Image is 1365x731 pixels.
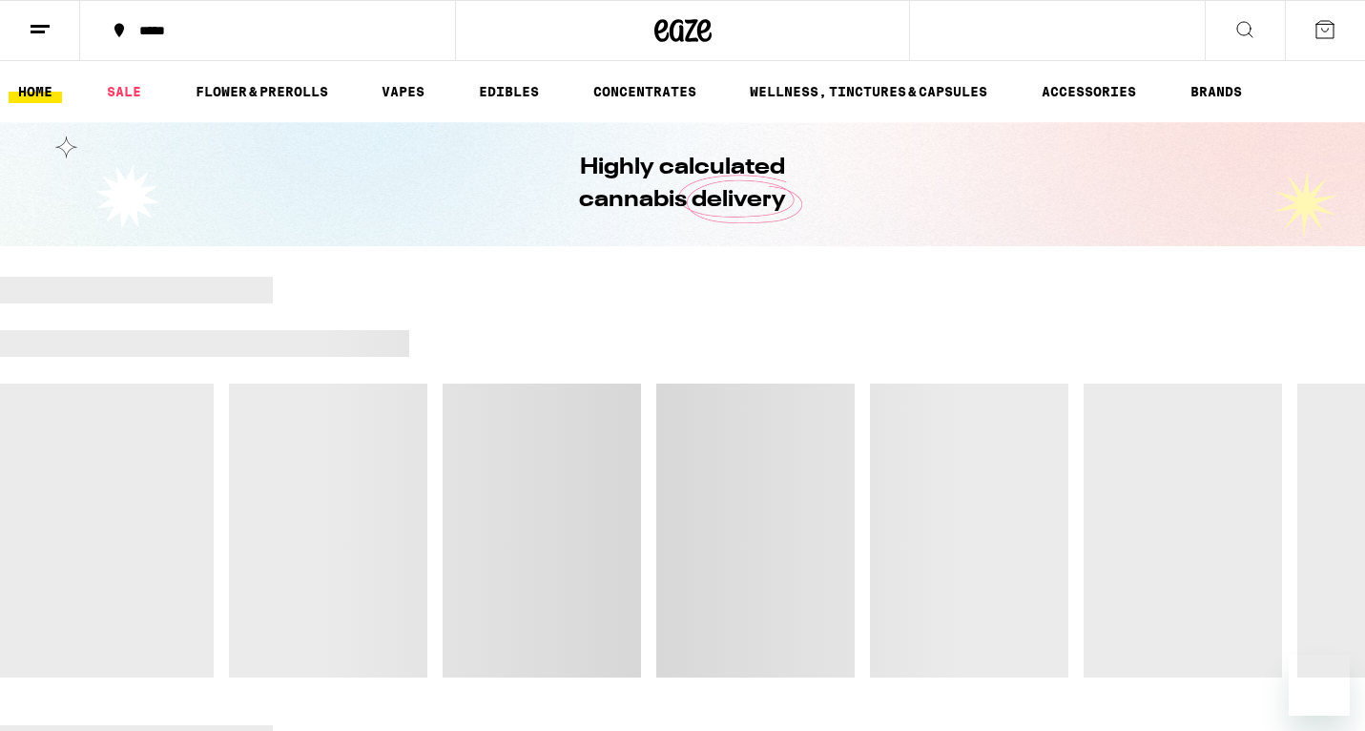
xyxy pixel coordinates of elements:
a: VAPES [372,80,434,103]
a: WELLNESS, TINCTURES & CAPSULES [740,80,997,103]
a: HOME [9,80,62,103]
a: BRANDS [1181,80,1251,103]
iframe: Button to launch messaging window [1289,655,1350,716]
a: FLOWER & PREROLLS [186,80,338,103]
h1: Highly calculated cannabis delivery [526,152,840,217]
a: EDIBLES [469,80,548,103]
a: SALE [97,80,151,103]
a: CONCENTRATES [584,80,706,103]
a: ACCESSORIES [1032,80,1146,103]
